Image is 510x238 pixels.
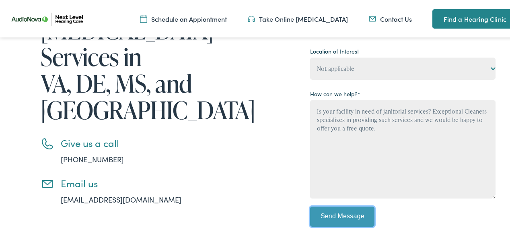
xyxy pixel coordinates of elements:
[310,205,374,226] input: Send Message
[248,13,255,22] img: An icon symbolizing headphones, colored in teal, suggests audio-related services or features.
[61,176,258,188] h3: Email us
[140,13,227,22] a: Schedule an Appiontment
[369,13,376,22] img: An icon representing mail communication is presented in a unique teal color.
[61,153,124,163] a: [PHONE_NUMBER]
[248,13,348,22] a: Take Online [MEDICAL_DATA]
[310,89,360,97] label: How can we help?
[432,13,440,23] img: A map pin icon in teal indicates location-related features or services.
[140,13,147,22] img: Calendar icon representing the ability to schedule a hearing test or hearing aid appointment at N...
[369,13,412,22] a: Contact Us
[61,193,181,203] a: [EMAIL_ADDRESS][DOMAIN_NAME]
[310,46,359,54] label: Location of Interest
[61,136,258,148] h3: Give us a call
